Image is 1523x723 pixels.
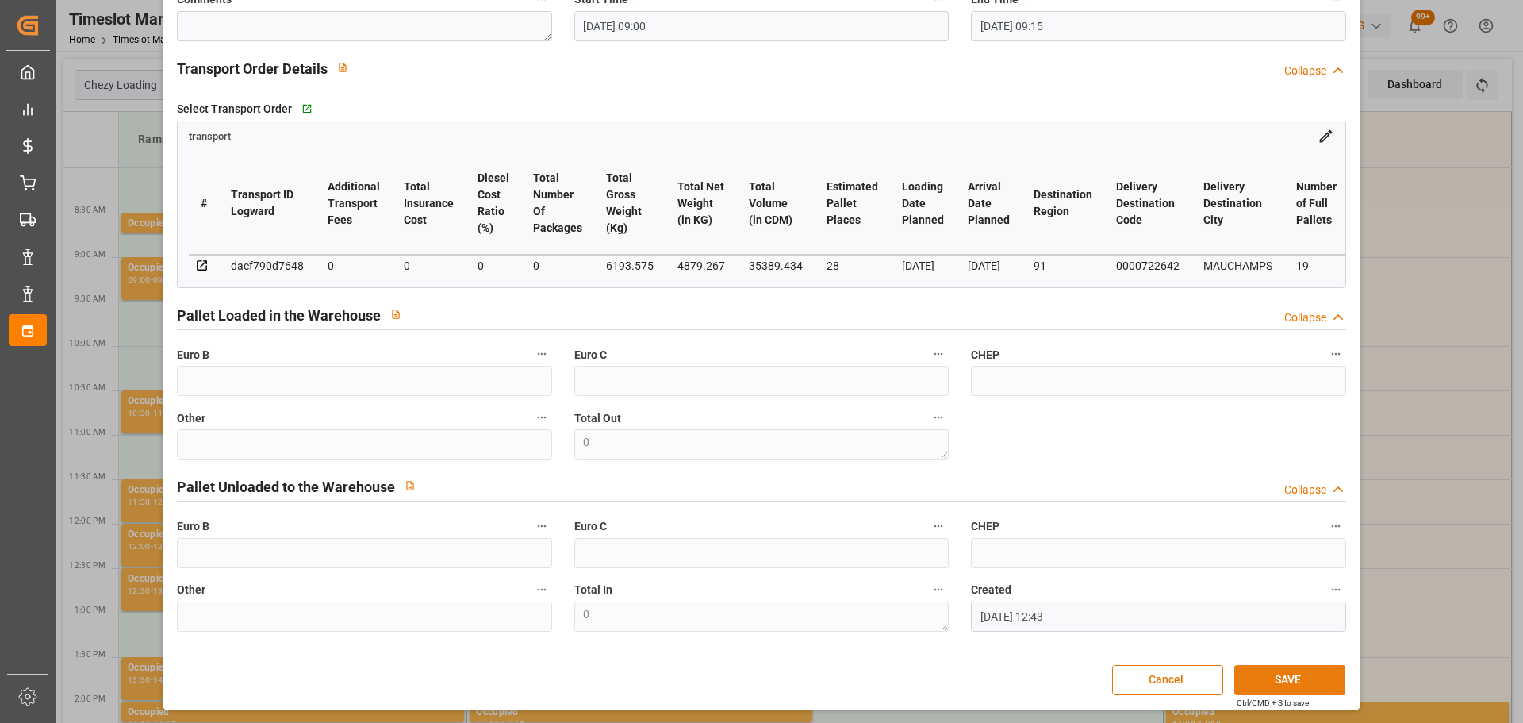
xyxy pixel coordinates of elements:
[177,101,292,117] span: Select Transport Order
[574,582,612,598] span: Total In
[1234,665,1345,695] button: SAVE
[177,347,209,363] span: Euro B
[737,152,815,255] th: Total Volume (in CDM)
[1284,152,1348,255] th: Number of Full Pallets
[902,256,944,275] div: [DATE]
[968,256,1010,275] div: [DATE]
[1112,665,1223,695] button: Cancel
[177,582,205,598] span: Other
[666,152,737,255] th: Total Net Weight (in KG)
[531,344,552,364] button: Euro B
[1034,256,1092,275] div: 91
[189,152,219,255] th: #
[815,152,890,255] th: Estimated Pallet Places
[574,429,949,460] textarea: 0
[928,579,949,600] button: Total In
[533,256,582,275] div: 0
[1116,256,1180,275] div: 0000722642
[466,152,521,255] th: Diesel Cost Ratio (%)
[328,52,358,83] button: View description
[189,129,231,141] a: transport
[956,152,1022,255] th: Arrival Date Planned
[574,347,607,363] span: Euro C
[219,152,316,255] th: Transport ID Logward
[749,256,803,275] div: 35389.434
[531,516,552,536] button: Euro B
[316,152,392,255] th: Additional Transport Fees
[971,582,1011,598] span: Created
[478,256,509,275] div: 0
[531,579,552,600] button: Other
[971,11,1345,41] input: DD-MM-YYYY HH:MM
[574,602,949,632] textarea: 0
[928,344,949,364] button: Euro C
[1022,152,1104,255] th: Destination Region
[574,11,949,41] input: DD-MM-YYYY HH:MM
[1104,152,1191,255] th: Delivery Destination Code
[594,152,666,255] th: Total Gross Weight (Kg)
[404,256,454,275] div: 0
[1237,697,1309,709] div: Ctrl/CMD + S to save
[521,152,594,255] th: Total Number Of Packages
[971,518,999,535] span: CHEP
[231,256,304,275] div: dacf790d7648
[392,152,466,255] th: Total Insurance Cost
[928,516,949,536] button: Euro C
[1203,256,1272,275] div: MAUCHAMPS
[177,476,395,498] h2: Pallet Unloaded to the Warehouse
[177,58,328,79] h2: Transport Order Details
[177,410,205,427] span: Other
[971,602,1345,632] input: DD-MM-YYYY HH:MM
[606,256,654,275] div: 6193.575
[1325,579,1346,600] button: Created
[971,347,999,363] span: CHEP
[574,518,607,535] span: Euro C
[381,299,411,329] button: View description
[328,256,380,275] div: 0
[1325,344,1346,364] button: CHEP
[1296,256,1337,275] div: 19
[1284,482,1326,498] div: Collapse
[1284,310,1326,326] div: Collapse
[189,130,231,142] span: transport
[177,305,381,326] h2: Pallet Loaded in the Warehouse
[827,256,878,275] div: 28
[177,518,209,535] span: Euro B
[1191,152,1284,255] th: Delivery Destination City
[574,410,621,427] span: Total Out
[1284,63,1326,79] div: Collapse
[531,407,552,428] button: Other
[1325,516,1346,536] button: CHEP
[928,407,949,428] button: Total Out
[677,256,725,275] div: 4879.267
[395,471,425,501] button: View description
[890,152,956,255] th: Loading Date Planned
